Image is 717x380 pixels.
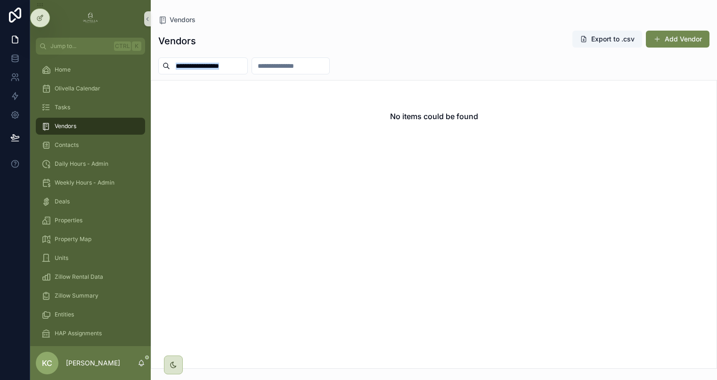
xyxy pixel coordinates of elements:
[36,250,145,267] a: Units
[55,85,100,92] span: Olivella Calendar
[36,80,145,97] a: Olivella Calendar
[55,311,74,318] span: Entities
[55,122,76,130] span: Vendors
[158,34,196,48] h1: Vendors
[36,193,145,210] a: Deals
[36,231,145,248] a: Property Map
[55,160,108,168] span: Daily Hours - Admin
[83,11,98,26] img: App logo
[36,325,145,342] a: HAP Assignments
[30,55,151,346] div: scrollable content
[36,99,145,116] a: Tasks
[55,235,91,243] span: Property Map
[114,41,131,51] span: Ctrl
[55,104,70,111] span: Tasks
[50,42,110,50] span: Jump to...
[133,42,140,50] span: K
[55,217,82,224] span: Properties
[55,179,114,186] span: Weekly Hours - Admin
[42,357,52,369] span: KC
[36,137,145,154] a: Contacts
[55,330,102,337] span: HAP Assignments
[36,118,145,135] a: Vendors
[36,268,145,285] a: Zillow Rental Data
[646,31,709,48] button: Add Vendor
[55,292,98,299] span: Zillow Summary
[55,198,70,205] span: Deals
[55,66,71,73] span: Home
[55,254,68,262] span: Units
[572,31,642,48] button: Export to .csv
[36,306,145,323] a: Entities
[36,38,145,55] button: Jump to...CtrlK
[170,15,196,24] span: Vendors
[158,15,196,24] a: Vendors
[66,358,120,368] p: [PERSON_NAME]
[55,141,79,149] span: Contacts
[390,111,478,122] h2: No items could be found
[55,273,103,281] span: Zillow Rental Data
[36,212,145,229] a: Properties
[36,174,145,191] a: Weekly Hours - Admin
[36,287,145,304] a: Zillow Summary
[36,155,145,172] a: Daily Hours - Admin
[36,61,145,78] a: Home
